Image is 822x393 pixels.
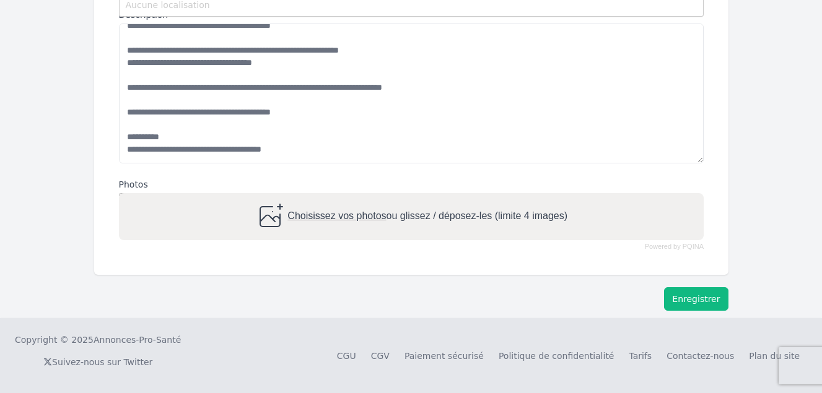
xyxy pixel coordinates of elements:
button: Enregistrer [664,287,728,311]
a: Annonces-Pro-Santé [94,334,181,346]
a: CGV [371,351,390,361]
a: Tarifs [629,351,652,361]
label: Photos [119,178,704,191]
a: Plan du site [749,351,800,361]
a: Politique de confidentialité [499,351,614,361]
div: ou glissez / déposez-les (limite 4 images) [255,202,567,231]
a: Paiement sécurisé [404,351,484,361]
a: CGU [337,351,356,361]
a: Suivez-nous sur Twitter [43,357,152,367]
a: Powered by PQINA [644,244,703,249]
div: Copyright © 2025 [15,334,181,346]
span: Choisissez vos photos [287,211,386,222]
a: Contactez-nous [667,351,734,361]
